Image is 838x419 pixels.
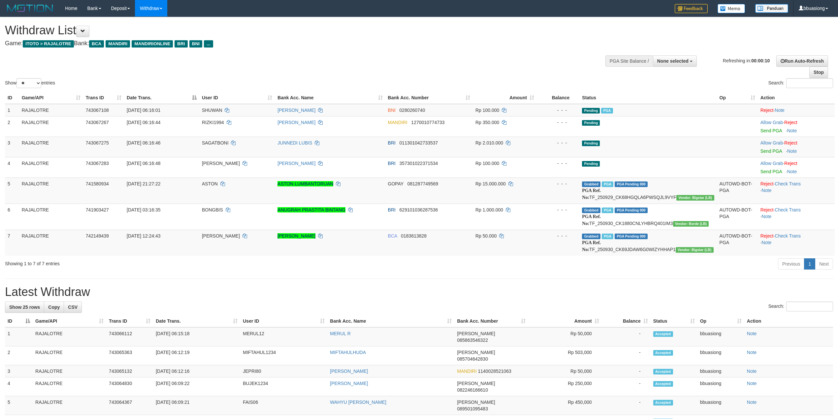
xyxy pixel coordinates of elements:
[106,315,153,327] th: Trans ID: activate to sort column ascending
[747,331,757,336] a: Note
[330,331,351,336] a: MERUL R
[330,400,386,405] a: WAHYU [PERSON_NAME]
[9,305,40,310] span: Show 25 rows
[475,120,499,125] span: Rp 350.000
[768,302,833,311] label: Search:
[804,258,815,270] a: 1
[388,207,396,212] span: BRI
[153,365,240,377] td: [DATE] 06:12:16
[240,315,327,327] th: User ID: activate to sort column ascending
[539,233,577,239] div: - - -
[539,207,577,213] div: - - -
[744,315,833,327] th: Action
[199,92,275,104] th: User ID: activate to sort column ascending
[760,169,782,174] a: Send PGA
[153,315,240,327] th: Date Trans.: activate to sort column ascending
[5,104,19,116] td: 1
[582,188,601,200] b: PGA Ref. No:
[579,204,717,230] td: TF_250930_CK1880CNLYHBRQ401IM3
[5,377,33,396] td: 4
[330,369,368,374] a: [PERSON_NAME]
[64,302,82,313] a: CSV
[615,234,648,239] span: PGA Pending
[202,207,223,212] span: BONGBIS
[202,181,218,186] span: ASTON
[400,140,438,145] span: Copy 011301042733537 to clipboard
[202,140,229,145] span: SAGATBONI
[475,140,503,145] span: Rp 2.010.000
[475,207,503,212] span: Rp 1.000.000
[758,116,835,137] td: ·
[5,177,19,204] td: 5
[175,40,187,48] span: BRI
[86,233,109,239] span: 742149439
[16,78,41,88] select: Showentries
[528,346,602,365] td: Rp 503,000
[48,305,60,310] span: Copy
[5,302,44,313] a: Show 25 rows
[388,140,396,145] span: BRI
[697,346,744,365] td: bbuasiong
[401,233,427,239] span: Copy 0183613828 to clipboard
[457,406,488,411] span: Copy 089501095483 to clipboard
[602,208,613,213] span: Marked by bbuasiong
[106,327,153,346] td: 743066112
[582,240,601,252] b: PGA Ref. No:
[653,55,697,67] button: None selected
[475,161,499,166] span: Rp 100.000
[653,331,673,337] span: Accepted
[153,327,240,346] td: [DATE] 06:15:18
[657,58,689,64] span: None selected
[240,365,327,377] td: JEPRI80
[697,377,744,396] td: bbuasiong
[106,377,153,396] td: 743064830
[5,24,552,37] h1: Withdraw List
[723,58,770,63] span: Refreshing in:
[388,233,397,239] span: BCA
[717,204,758,230] td: AUTOWD-BOT-PGA
[582,214,601,226] b: PGA Ref. No:
[19,157,83,177] td: RAJALOTRE
[815,258,833,270] a: Next
[768,78,833,88] label: Search:
[153,377,240,396] td: [DATE] 06:09:22
[106,40,130,48] span: MANDIRI
[202,108,222,113] span: SHUWAN
[528,396,602,415] td: Rp 450,000
[277,207,345,212] a: ANUGRAH PRASTITA BINTANG
[775,233,801,239] a: Check Trans
[775,108,785,113] a: Note
[579,177,717,204] td: TF_250929_CK68HGQLA6PWSQJL9VYF
[240,396,327,415] td: FAIS06
[697,365,744,377] td: bbuasiong
[33,346,106,365] td: RAJALOTRE
[153,346,240,365] td: [DATE] 06:12:19
[5,40,552,47] h4: Game: Bank:
[5,258,344,267] div: Showing 1 to 7 of 7 entries
[457,331,495,336] span: [PERSON_NAME]
[68,305,78,310] span: CSV
[240,377,327,396] td: BUJEK1234
[388,108,396,113] span: BNI
[5,327,33,346] td: 1
[747,381,757,386] a: Note
[539,140,577,146] div: - - -
[86,120,109,125] span: 743067267
[784,161,797,166] a: Reject
[240,346,327,365] td: MIFTAHUL1234
[86,161,109,166] span: 743067283
[23,40,74,48] span: ITOTO > RAJALOTRE
[539,119,577,126] div: - - -
[760,120,783,125] a: Allow Grab
[537,92,579,104] th: Balance
[653,381,673,387] span: Accepted
[132,40,173,48] span: MANDIRIONLINE
[277,140,312,145] a: JUNNEDI LUBIS
[385,92,473,104] th: Bank Acc. Number: activate to sort column ascending
[127,161,160,166] span: [DATE] 06:16:48
[602,234,613,239] span: Marked by bbusavira
[653,369,673,374] span: Accepted
[5,365,33,377] td: 3
[19,104,83,116] td: RAJALOTRE
[400,161,438,166] span: Copy 357301022371534 to clipboard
